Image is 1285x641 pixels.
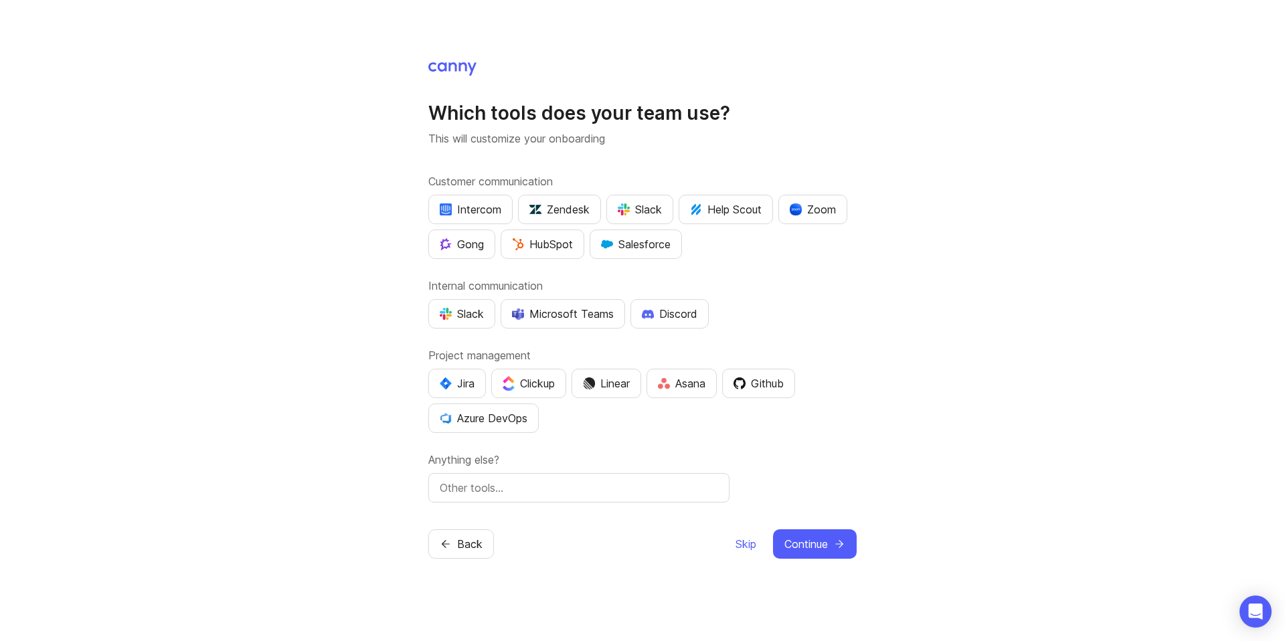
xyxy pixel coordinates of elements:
label: Internal communication [428,278,857,294]
img: j83v6vj1tgY2AAAAABJRU5ErkJggg== [503,376,515,390]
div: Slack [618,201,662,217]
button: Azure DevOps [428,403,539,433]
img: WIAAAAASUVORK5CYII= [440,308,452,320]
div: Zendesk [529,201,590,217]
img: GKxMRLiRsgdWqxrdBeWfGK5kaZ2alx1WifDSa2kSTsK6wyJURKhUuPoQRYzjholVGzT2A2owx2gHwZoyZHHCYJ8YNOAZj3DSg... [601,238,613,250]
img: xLHbn3khTPgAAAABJRU5ErkJggg== [790,203,802,215]
label: Project management [428,347,857,363]
div: HubSpot [512,236,573,252]
div: Zoom [790,201,836,217]
img: D0GypeOpROL5AAAAAElFTkSuQmCC [512,308,524,319]
img: kV1LT1TqjqNHPtRK7+FoaplE1qRq1yqhg056Z8K5Oc6xxgIuf0oNQ9LelJqbcyPisAf0C9LDpX5UIuAAAAAElFTkSuQmCC [690,203,702,215]
img: qKnp5cUisfhcFQGr1t296B61Fm0WkUVwBZaiVE4uNRmEGBFetJMz8xGrgPHqF1mLDIG816Xx6Jz26AFmkmT0yuOpRCAR7zRpG... [440,238,452,250]
img: G+3M5qq2es1si5SaumCnMN47tP1CvAZneIVX5dcx+oz+ZLhv4kfP9DwAAAABJRU5ErkJggg== [512,238,524,250]
div: Salesforce [601,236,671,252]
button: HubSpot [501,230,584,259]
img: +iLplPsjzba05dttzK064pds+5E5wZnCVbuGoLvBrYdmEPrXTzGo7zG60bLEREEjvOjaG9Saez5xsOEAbxBwOP6dkea84XY9O... [642,309,654,318]
button: Discord [630,299,709,329]
button: Intercom [428,195,513,224]
label: Customer communication [428,173,857,189]
div: Clickup [503,375,555,391]
p: This will customize your onboarding [428,130,857,147]
button: Slack [606,195,673,224]
div: Jira [440,375,475,391]
div: Azure DevOps [440,410,527,426]
div: Asana [658,375,705,391]
button: Slack [428,299,495,329]
img: WIAAAAASUVORK5CYII= [618,203,630,215]
img: Dm50RERGQWO2Ei1WzHVviWZlaLVriU9uRN6E+tIr91ebaDbMKKPDpFbssSuEG21dcGXkrKsuOVPwCeFJSFAIOxgiKgL2sFHRe... [583,377,595,389]
img: Canny Home [428,62,477,76]
button: Asana [647,369,717,398]
img: YKcwp4sHBXAAAAAElFTkSuQmCC [440,412,452,424]
button: Gong [428,230,495,259]
button: Skip [735,529,757,559]
button: Jira [428,369,486,398]
img: Rf5nOJ4Qh9Y9HAAAAAElFTkSuQmCC [658,378,670,389]
div: Help Scout [690,201,762,217]
button: Zoom [778,195,847,224]
div: Slack [440,306,484,322]
div: Microsoft Teams [512,306,614,322]
img: 0D3hMmx1Qy4j6AAAAAElFTkSuQmCC [734,377,746,389]
button: Zendesk [518,195,601,224]
div: Open Intercom Messenger [1239,596,1272,628]
button: Microsoft Teams [501,299,625,329]
span: Continue [784,536,828,552]
img: eRR1duPH6fQxdnSV9IruPjCimau6md0HxlPR81SIPROHX1VjYjAN9a41AAAAAElFTkSuQmCC [440,203,452,215]
label: Anything else? [428,452,857,468]
button: Help Scout [679,195,773,224]
button: Clickup [491,369,566,398]
span: Back [457,536,483,552]
button: Back [428,529,494,559]
img: svg+xml;base64,PHN2ZyB4bWxucz0iaHR0cDovL3d3dy53My5vcmcvMjAwMC9zdmciIHZpZXdCb3g9IjAgMCA0MC4zNDMgND... [440,377,452,389]
div: Gong [440,236,484,252]
span: Skip [736,536,756,552]
button: Salesforce [590,230,682,259]
div: Intercom [440,201,501,217]
div: Discord [642,306,697,322]
div: Linear [583,375,630,391]
button: Continue [773,529,857,559]
h1: Which tools does your team use? [428,101,857,125]
input: Other tools… [440,480,718,496]
img: UniZRqrCPz6BHUWevMzgDJ1FW4xaGg2egd7Chm8uY0Al1hkDyjqDa8Lkk0kDEdqKkBok+T4wfoD0P0o6UMciQ8AAAAASUVORK... [529,203,541,215]
button: Linear [572,369,641,398]
div: Github [734,375,784,391]
button: Github [722,369,795,398]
